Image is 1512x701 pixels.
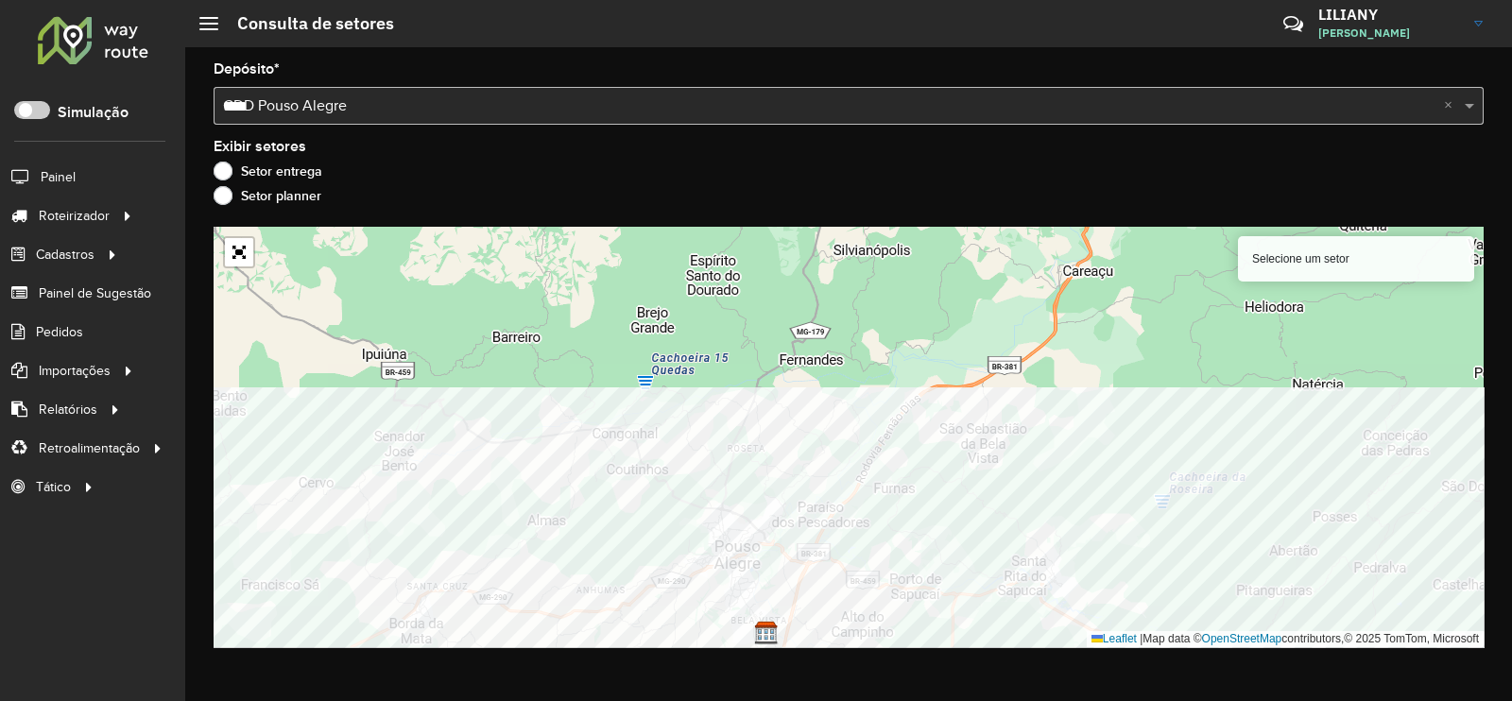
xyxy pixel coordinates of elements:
a: Leaflet [1091,632,1137,645]
span: Importações [39,361,111,381]
div: Map data © contributors,© 2025 TomTom, Microsoft [1087,631,1484,647]
label: Simulação [58,101,129,124]
div: Selecione um setor [1238,236,1474,282]
span: [PERSON_NAME] [1318,25,1460,42]
span: Retroalimentação [39,438,140,458]
span: Cadastros [36,245,94,265]
span: | [1140,632,1143,645]
span: Clear all [1444,94,1460,117]
label: Setor planner [214,186,321,205]
span: Pedidos [36,322,83,342]
span: Painel de Sugestão [39,283,151,303]
label: Depósito [214,58,280,80]
label: Setor entrega [214,162,322,180]
h2: Consulta de setores [218,13,394,34]
span: Roteirizador [39,206,110,226]
h3: LILIANY [1318,6,1460,24]
label: Exibir setores [214,135,306,158]
span: Tático [36,477,71,497]
a: OpenStreetMap [1202,632,1282,645]
a: Abrir mapa em tela cheia [225,238,253,266]
span: Painel [41,167,76,187]
span: Relatórios [39,400,97,419]
a: Contato Rápido [1273,4,1314,44]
